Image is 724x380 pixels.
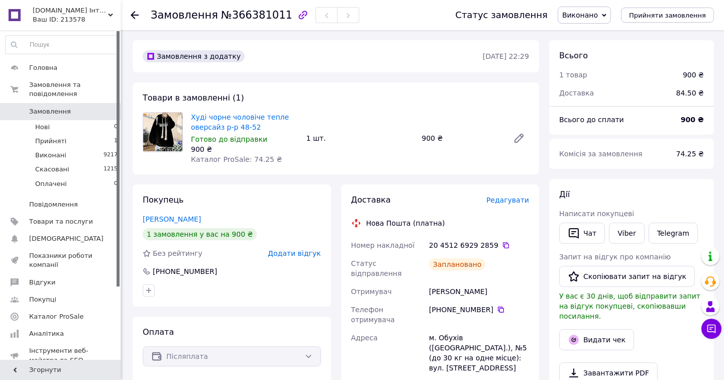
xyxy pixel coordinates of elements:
[6,36,118,54] input: Пошук
[302,131,418,145] div: 1 шт.
[559,292,700,320] span: У вас є 30 днів, щоб відправити запит на відгук покупцеві, скопіювавши посилання.
[427,282,531,301] div: [PERSON_NAME]
[143,195,184,205] span: Покупець
[559,266,695,287] button: Скопіювати запит на відгук
[559,253,671,261] span: Запит на відгук про компанію
[649,223,698,244] a: Telegram
[29,329,64,338] span: Аналітика
[33,15,121,24] div: Ваш ID: 213578
[191,144,298,154] div: 900 ₴
[29,295,56,304] span: Покупці
[683,70,704,80] div: 900 ₴
[153,249,202,257] span: Без рейтингу
[143,50,245,62] div: Замовлення з додатку
[486,196,529,204] span: Редагувати
[429,240,529,250] div: 20 4512 6929 2859
[143,327,174,337] span: Оплата
[351,288,392,296] span: Отримувач
[35,165,69,174] span: Скасовані
[559,51,588,60] span: Всього
[427,329,531,377] div: м. Обухів ([GEOGRAPHIC_DATA].), №5 (до 30 кг на одне місце): вул. [STREET_ADDRESS]
[33,6,108,15] span: DZHINESTRA.com.ua Інтернет-магазин Сумки Одяг Рюкзаки
[429,305,529,315] div: [PHONE_NUMBER]
[351,259,402,277] span: Статус відправлення
[701,319,721,339] button: Чат з покупцем
[29,63,57,72] span: Головна
[29,312,83,321] span: Каталог ProSale
[35,151,66,160] span: Виконані
[364,218,448,228] div: Нова Пошта (платна)
[559,71,587,79] span: 1 товар
[143,113,182,151] img: Худі чорне чоловіче тепле оверсайз р-р 48-52
[418,131,505,145] div: 900 ₴
[559,89,594,97] span: Доставка
[29,278,55,287] span: Відгуки
[676,150,704,158] span: 74.25 ₴
[191,113,289,131] a: Худі чорне чоловіче тепле оверсайз р-р 48-52
[559,223,605,244] button: Чат
[191,155,282,163] span: Каталог ProSale: 74.25 ₴
[114,123,118,132] span: 0
[509,128,529,148] a: Редагувати
[104,151,118,160] span: 9217
[191,135,267,143] span: Готово до відправки
[29,346,93,364] span: Інструменти веб-майстра та SEO
[114,179,118,188] span: 0
[29,107,71,116] span: Замовлення
[351,334,378,342] span: Адреса
[29,234,104,243] span: [DEMOGRAPHIC_DATA]
[29,251,93,269] span: Показники роботи компанії
[429,258,486,270] div: Заплановано
[483,52,529,60] time: [DATE] 22:29
[351,241,415,249] span: Номер накладної
[104,165,118,174] span: 1215
[35,123,50,132] span: Нові
[351,306,395,324] span: Телефон отримувача
[151,9,218,21] span: Замовлення
[29,200,78,209] span: Повідомлення
[143,228,257,240] div: 1 замовлення у вас на 900 ₴
[609,223,644,244] a: Viber
[35,137,66,146] span: Прийняті
[131,10,139,20] div: Повернутися назад
[559,150,643,158] span: Комісія за замовлення
[152,266,218,276] div: [PHONE_NUMBER]
[681,116,704,124] b: 900 ₴
[670,82,710,104] div: 84.50 ₴
[559,210,634,218] span: Написати покупцеві
[268,249,321,257] span: Додати відгук
[143,93,244,103] span: Товари в замовленні (1)
[29,217,93,226] span: Товари та послуги
[455,10,548,20] div: Статус замовлення
[562,11,598,19] span: Виконано
[559,329,634,350] button: Видати чек
[221,9,292,21] span: №366381011
[621,8,714,23] button: Прийняти замовлення
[559,116,624,124] span: Всього до сплати
[629,12,706,19] span: Прийняти замовлення
[35,179,67,188] span: Оплачені
[351,195,391,205] span: Доставка
[114,137,118,146] span: 1
[29,80,121,99] span: Замовлення та повідомлення
[143,215,201,223] a: [PERSON_NAME]
[559,189,570,199] span: Дії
